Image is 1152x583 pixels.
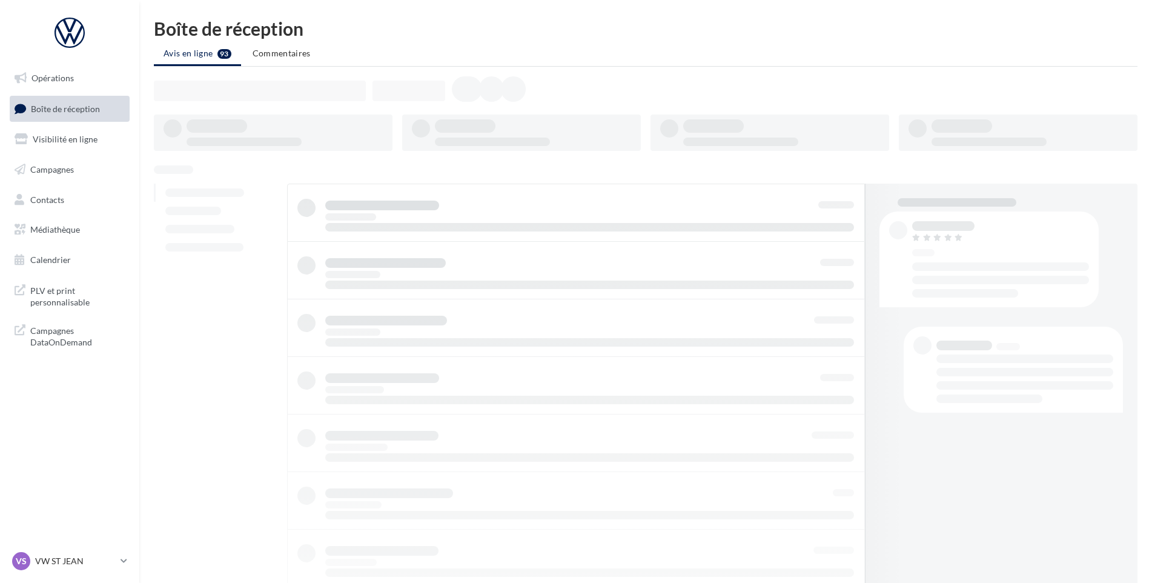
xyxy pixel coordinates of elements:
[30,282,125,308] span: PLV et print personnalisable
[30,164,74,175] span: Campagnes
[16,555,27,567] span: VS
[253,48,311,58] span: Commentaires
[30,322,125,348] span: Campagnes DataOnDemand
[10,550,130,573] a: VS VW ST JEAN
[30,255,71,265] span: Calendrier
[7,217,132,242] a: Médiathèque
[33,134,98,144] span: Visibilité en ligne
[154,19,1137,38] div: Boîte de réception
[7,187,132,213] a: Contacts
[7,278,132,313] a: PLV et print personnalisable
[7,318,132,353] a: Campagnes DataOnDemand
[7,127,132,152] a: Visibilité en ligne
[7,247,132,273] a: Calendrier
[31,73,74,83] span: Opérations
[30,194,64,204] span: Contacts
[7,96,132,122] a: Boîte de réception
[7,157,132,182] a: Campagnes
[31,103,100,113] span: Boîte de réception
[35,555,116,567] p: VW ST JEAN
[30,224,80,235] span: Médiathèque
[7,65,132,91] a: Opérations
